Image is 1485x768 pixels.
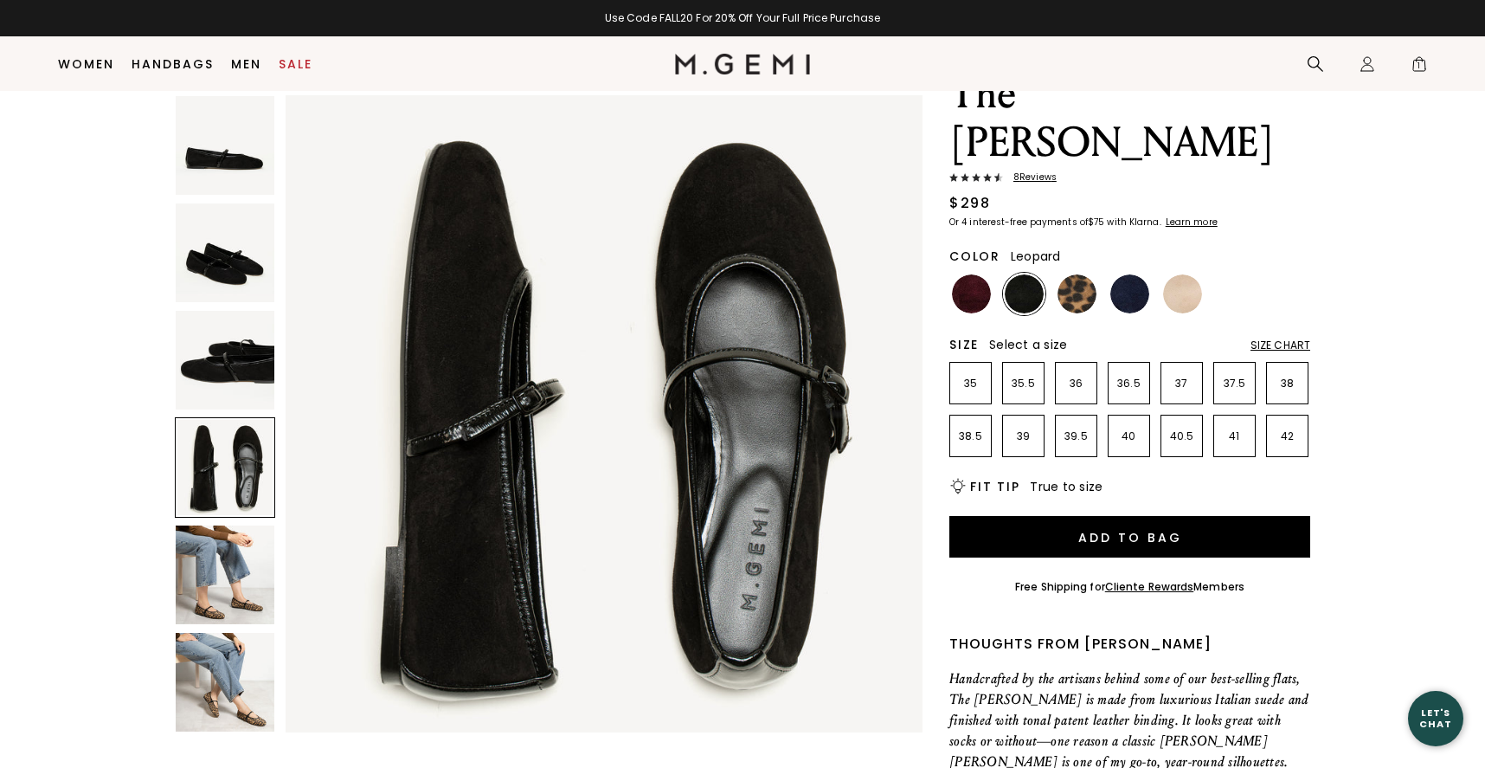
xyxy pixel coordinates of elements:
[949,216,1088,229] klarna-placement-style-body: Or 4 interest-free payments of
[1163,274,1202,313] img: Sand
[949,70,1310,167] h1: The [PERSON_NAME]
[1056,429,1096,443] p: 39.5
[176,633,274,732] img: The Amabile
[176,526,274,624] img: The Amabile
[1005,274,1044,313] img: Black
[176,96,274,195] img: The Amabile
[176,311,274,410] img: The Amabile
[949,338,979,352] h2: Size
[286,95,922,733] img: The Amabile
[949,249,1000,263] h2: Color
[1161,377,1202,390] p: 37
[949,516,1310,558] button: Add to Bag
[1214,377,1255,390] p: 37.5
[132,57,214,71] a: Handbags
[1030,478,1102,495] span: True to size
[675,54,811,74] img: M.Gemi
[949,193,990,214] div: $298
[950,429,991,443] p: 38.5
[1003,377,1044,390] p: 35.5
[1015,580,1244,594] div: Free Shipping for Members
[1267,377,1308,390] p: 38
[1011,248,1061,265] span: Leopard
[1107,216,1163,229] klarna-placement-style-body: with Klarna
[279,57,312,71] a: Sale
[950,377,991,390] p: 35
[1110,274,1149,313] img: Midnight Blue
[1088,216,1104,229] klarna-placement-style-amount: $75
[1057,274,1096,313] img: Leopard
[176,203,274,302] img: The Amabile
[1408,707,1463,729] div: Let's Chat
[58,57,114,71] a: Women
[1109,429,1149,443] p: 40
[1003,429,1044,443] p: 39
[1056,377,1096,390] p: 36
[970,480,1019,494] h2: Fit Tip
[1105,579,1194,594] a: Cliente Rewards
[1411,59,1428,76] span: 1
[231,57,261,71] a: Men
[949,634,1310,655] div: Thoughts from [PERSON_NAME]
[1250,339,1310,352] div: Size Chart
[989,336,1067,353] span: Select a size
[952,274,991,313] img: Dark Burgundy
[1109,377,1149,390] p: 36.5
[1161,429,1202,443] p: 40.5
[1166,216,1218,229] klarna-placement-style-cta: Learn more
[949,172,1310,186] a: 8Reviews
[1164,217,1218,228] a: Learn more
[1003,172,1057,183] span: 8 Review s
[1214,429,1255,443] p: 41
[1267,429,1308,443] p: 42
